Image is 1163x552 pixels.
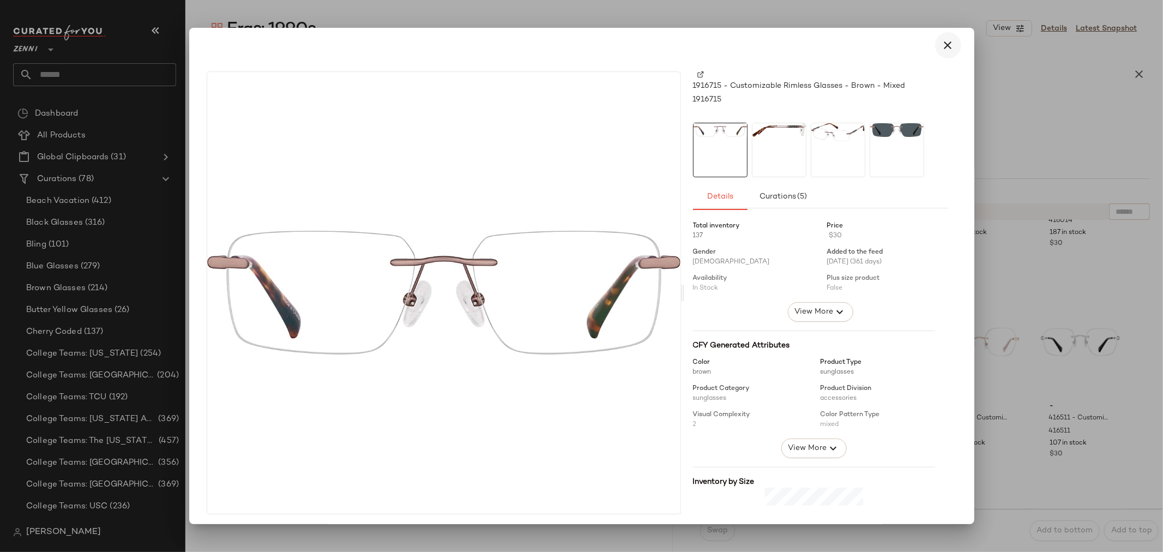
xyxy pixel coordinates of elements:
span: Curations [759,193,807,201]
img: 1916715-eyeglasses-front-view.jpg [207,231,680,354]
button: View More [787,302,853,322]
span: 1916715 [693,94,722,105]
img: 1916715-eyeglasses-front-view.jpg [694,123,747,137]
img: 1916715-eyeglasses-angle-view.jpg [811,123,865,142]
span: 1916715 - Customizable Rimless Glasses - Brown - Mixed [693,80,906,92]
span: Details [707,193,733,201]
img: svg%3e [697,71,704,78]
div: CFY Generated Attributes [693,340,935,351]
div: Inventory by Size [693,476,935,488]
span: (5) [796,193,806,201]
img: 1916715-eyeglasses-tinted-view.jpg [870,123,924,137]
span: View More [787,442,827,455]
img: 1916715-eyeglasses-side-view.jpg [752,123,806,137]
button: View More [781,439,846,458]
span: View More [794,305,833,319]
